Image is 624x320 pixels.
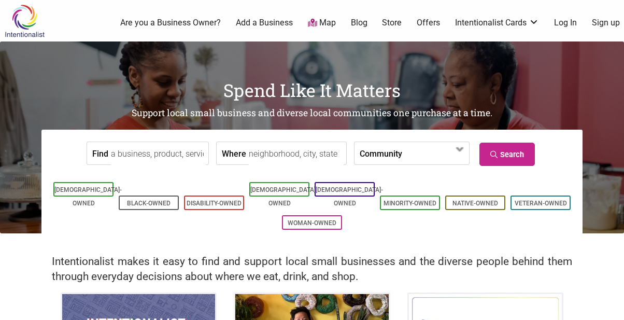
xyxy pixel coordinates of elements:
[417,17,440,29] a: Offers
[54,186,122,207] a: [DEMOGRAPHIC_DATA]-Owned
[479,143,535,166] a: Search
[351,17,367,29] a: Blog
[384,200,436,207] a: Minority-Owned
[127,200,171,207] a: Black-Owned
[452,200,498,207] a: Native-Owned
[120,17,221,29] a: Are you a Business Owner?
[111,142,206,165] input: a business, product, service
[288,219,336,227] a: Woman-Owned
[249,142,344,165] input: neighborhood, city, state
[222,142,246,164] label: Where
[316,186,383,207] a: [DEMOGRAPHIC_DATA]-Owned
[308,17,336,29] a: Map
[187,200,242,207] a: Disability-Owned
[592,17,620,29] a: Sign up
[52,254,572,284] h2: Intentionalist makes it easy to find and support local small businesses and the diverse people be...
[92,142,108,164] label: Find
[360,142,402,164] label: Community
[455,17,539,29] a: Intentionalist Cards
[382,17,402,29] a: Store
[236,17,293,29] a: Add a Business
[515,200,567,207] a: Veteran-Owned
[554,17,577,29] a: Log In
[250,186,318,207] a: [DEMOGRAPHIC_DATA]-Owned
